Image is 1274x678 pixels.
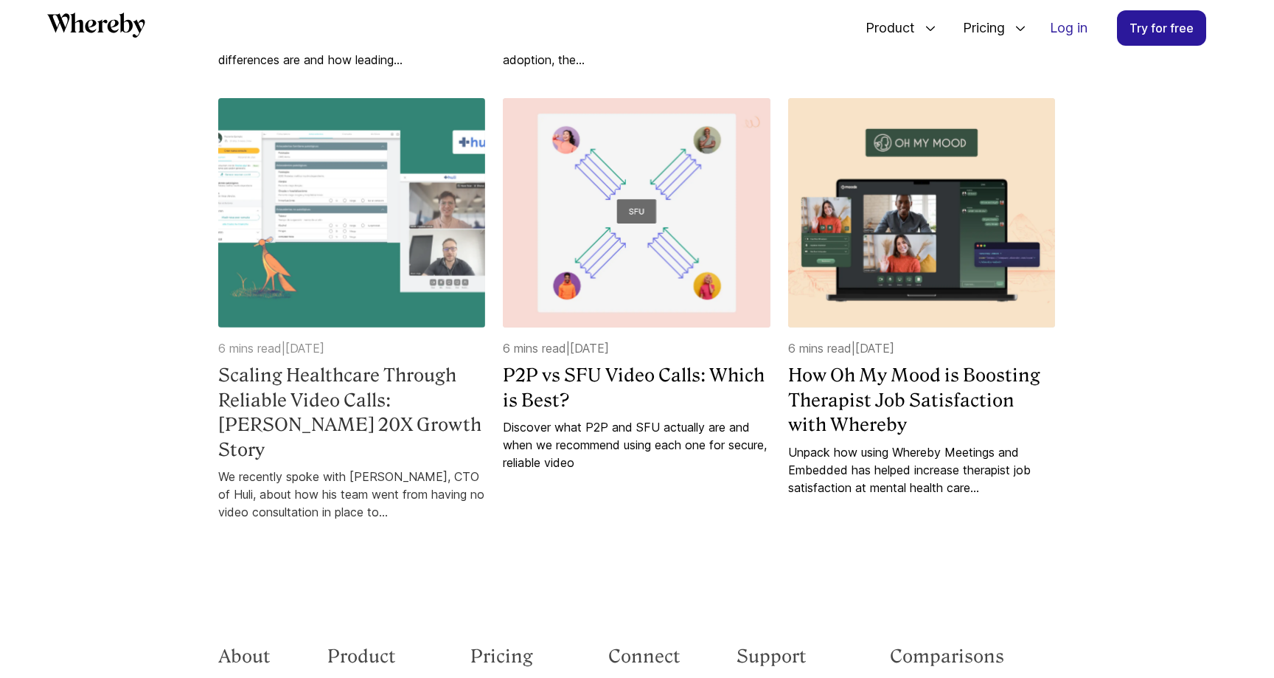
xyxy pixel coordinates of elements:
a: Try for free [1117,10,1206,46]
p: 6 mins read | [DATE] [503,339,770,357]
a: We recently spoke with [PERSON_NAME], CTO of Huli, about how his team went from having no video c... [218,468,485,521]
h3: About [218,645,271,668]
a: P2P vs SFU Video Calls: Which is Best? [503,363,770,412]
svg: Whereby [47,13,145,38]
h3: Product [327,645,414,668]
span: Product [851,4,919,52]
a: Log in [1038,11,1099,45]
p: 6 mins read | [DATE] [218,339,485,357]
h3: Comparisons [890,645,1056,668]
a: Unpack how using Whereby Meetings and Embedded has helped increase therapist job satisfaction at ... [788,443,1055,497]
h3: Connect [608,645,680,668]
span: Pricing [948,4,1009,52]
a: Discover what P2P and SFU actually are and when we recommend using each one for secure, reliable ... [503,418,770,471]
p: 6 mins read | [DATE] [788,339,1055,357]
h3: Support [737,645,834,668]
a: Scaling Healthcare Through Reliable Video Calls: [PERSON_NAME] 20X Growth Story [218,363,485,462]
a: Whereby [47,13,145,43]
h3: Pricing [470,645,551,668]
a: How Oh My Mood is Boosting Therapist Job Satisfaction with Whereby [788,363,1055,437]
